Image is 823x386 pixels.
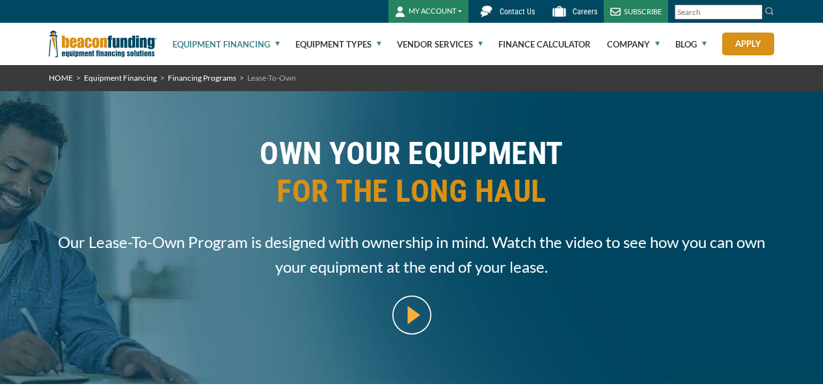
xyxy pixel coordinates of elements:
input: Search [675,5,762,20]
a: Apply [722,33,774,55]
a: Equipment Financing [172,23,280,65]
a: Blog [675,23,707,65]
a: Company [607,23,660,65]
span: Careers [573,7,597,16]
a: HOME [49,73,73,83]
span: FOR THE LONG HAUL [49,172,775,210]
a: Vendor Services [397,23,483,65]
img: Beacon Funding Corporation logo [49,23,157,65]
span: Lease-To-Own [247,73,296,83]
h1: OWN YOUR EQUIPMENT [49,135,775,220]
img: Search [764,6,775,16]
a: Financing Programs [168,73,236,83]
a: Clear search text [749,7,759,18]
span: Our Lease-To-Own Program is designed with ownership in mind. Watch the video to see how you can o... [49,230,775,279]
a: Finance Calculator [498,23,591,65]
img: video modal pop-up play button [392,296,431,335]
span: Contact Us [500,7,535,16]
a: Equipment Types [295,23,381,65]
a: Equipment Financing [84,73,157,83]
